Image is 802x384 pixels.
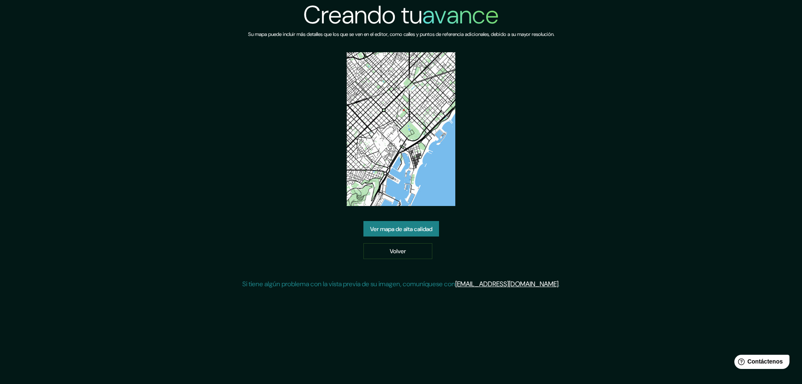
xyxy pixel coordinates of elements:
[390,248,406,255] font: Volver
[558,280,560,288] font: .
[363,243,432,259] a: Volver
[363,221,439,237] a: Ver mapa de alta calidad
[728,351,793,375] iframe: Lanzador de widgets de ayuda
[455,280,558,288] a: [EMAIL_ADDRESS][DOMAIN_NAME]
[370,225,432,233] font: Ver mapa de alta calidad
[248,31,554,38] font: Su mapa puede incluir más detalles que los que se ven en el editor, como calles y puntos de refer...
[242,280,455,288] font: Si tiene algún problema con la vista previa de su imagen, comuníquese con
[347,52,455,206] img: vista previa del mapa creado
